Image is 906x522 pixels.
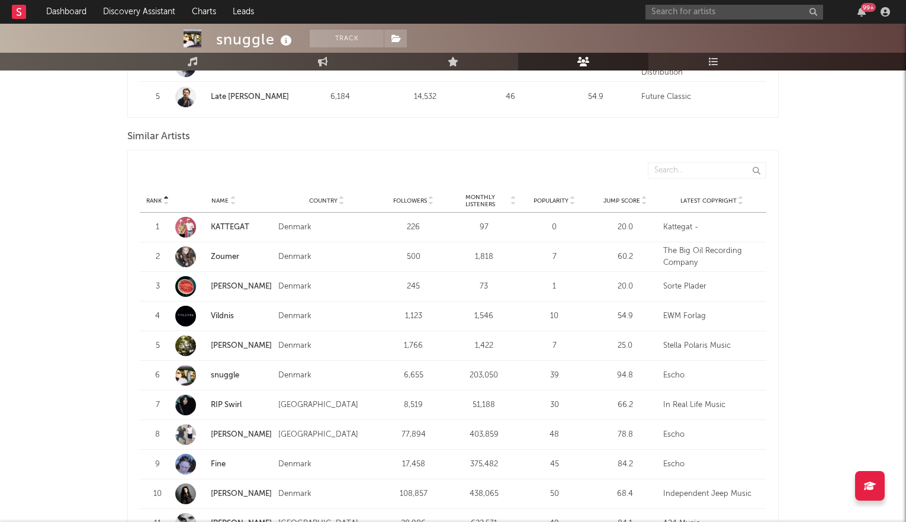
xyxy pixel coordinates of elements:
[381,370,446,382] div: 6,655
[663,222,760,233] div: Kattegat -
[452,310,516,322] div: 1,546
[146,340,169,352] div: 5
[641,91,760,103] div: Future Classic
[452,222,516,233] div: 97
[211,312,234,320] a: Vildnis
[211,490,272,498] a: [PERSON_NAME]
[278,222,375,233] div: Denmark
[471,91,550,103] div: 46
[175,335,272,356] a: [PERSON_NAME]
[593,399,657,411] div: 66.2
[522,222,587,233] div: 0
[556,91,635,103] div: 54.9
[211,372,239,379] a: snuggle
[522,310,587,322] div: 10
[211,401,242,409] a: RIP Swirl
[278,459,375,470] div: Denmark
[522,281,587,293] div: 1
[645,5,823,20] input: Search for artists
[593,310,657,322] div: 54.9
[175,454,272,475] a: Fine
[534,197,568,204] span: Popularity
[175,365,272,386] a: snuggle
[522,251,587,263] div: 7
[300,91,380,103] div: 6,184
[663,340,760,352] div: Stella Polaris Music
[381,399,446,411] div: 8,519
[211,460,226,468] a: Fine
[452,251,516,263] div: 1,818
[381,340,446,352] div: 1,766
[857,7,866,17] button: 99+
[127,130,190,144] span: Similar Artists
[522,399,587,411] div: 30
[146,91,169,103] div: 5
[593,222,657,233] div: 20.0
[522,459,587,470] div: 45
[211,342,272,350] a: [PERSON_NAME]
[175,306,272,326] a: Vildnis
[211,283,272,290] a: [PERSON_NAME]
[648,162,766,179] input: Search...
[146,399,169,411] div: 7
[146,222,169,233] div: 1
[663,429,760,441] div: Escho
[211,253,239,261] a: Zoumer
[663,370,760,382] div: Escho
[278,310,375,322] div: Denmark
[278,281,375,293] div: Denmark
[175,87,294,107] a: Late [PERSON_NAME]
[593,488,657,500] div: 68.4
[393,197,427,204] span: Followers
[175,424,272,445] a: [PERSON_NAME]
[211,93,289,101] a: Late [PERSON_NAME]
[175,483,272,504] a: [PERSON_NAME]
[663,399,760,411] div: In Real Life Music
[593,429,657,441] div: 78.8
[146,370,169,382] div: 6
[211,223,249,231] a: KATTEGAT
[146,251,169,263] div: 2
[381,488,446,500] div: 108,857
[452,370,516,382] div: 203,050
[452,429,516,441] div: 403,859
[146,429,169,441] div: 8
[175,217,272,238] a: KATTEGAT
[175,246,272,267] a: Zoumer
[146,281,169,293] div: 3
[522,488,587,500] div: 50
[278,488,375,500] div: Denmark
[385,91,465,103] div: 14,532
[175,395,272,415] a: RIP Swirl
[452,459,516,470] div: 375,482
[278,429,375,441] div: [GEOGRAPHIC_DATA]
[175,276,272,297] a: [PERSON_NAME]
[663,245,760,268] div: The Big Oil Recording Company
[216,30,295,49] div: snuggle
[278,399,375,411] div: [GEOGRAPHIC_DATA]
[310,30,384,47] button: Track
[146,310,169,322] div: 4
[593,459,657,470] div: 84.2
[452,488,516,500] div: 438,065
[309,197,338,204] span: Country
[593,340,657,352] div: 25.0
[522,340,587,352] div: 7
[381,251,446,263] div: 500
[381,310,446,322] div: 1,123
[278,370,375,382] div: Denmark
[663,488,760,500] div: Independent Jeep Music
[522,429,587,441] div: 48
[211,431,272,438] a: [PERSON_NAME]
[381,459,446,470] div: 17,458
[381,281,446,293] div: 245
[593,251,657,263] div: 60.2
[861,3,876,12] div: 99 +
[452,281,516,293] div: 73
[522,370,587,382] div: 39
[452,340,516,352] div: 1,422
[593,370,657,382] div: 94.8
[278,251,375,263] div: Denmark
[663,281,760,293] div: Sorte Plader
[381,429,446,441] div: 77,894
